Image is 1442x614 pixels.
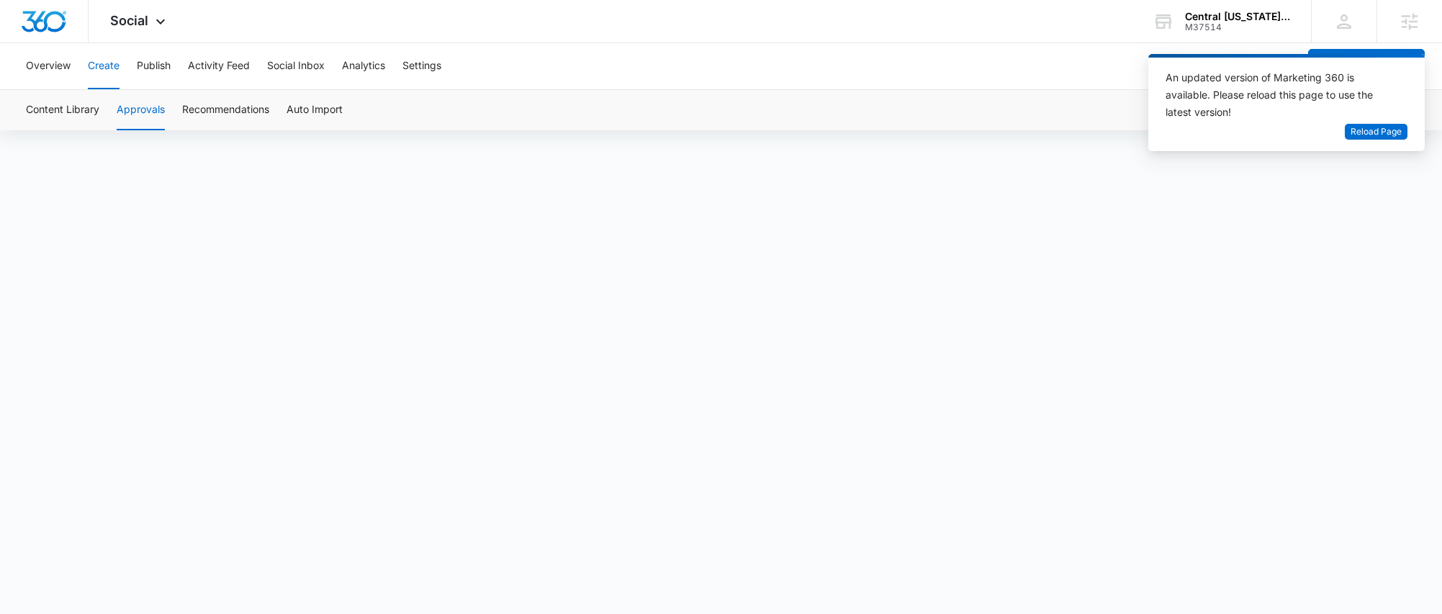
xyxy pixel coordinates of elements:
button: Activity Feed [188,43,250,89]
button: Settings [402,43,441,89]
span: Social [110,13,148,28]
button: Social Inbox [267,43,325,89]
span: Reload Page [1351,125,1402,139]
button: Overview [26,43,71,89]
button: Analytics [342,43,385,89]
button: Reload Page [1345,124,1407,140]
button: Approvals [117,90,165,130]
div: account id [1185,22,1290,32]
button: Auto Import [287,90,343,130]
button: Create a Post [1308,49,1425,83]
button: Content Library [26,90,99,130]
div: account name [1185,11,1290,22]
button: Recommendations [182,90,269,130]
div: An updated version of Marketing 360 is available. Please reload this page to use the latest version! [1166,69,1390,121]
button: Create [88,43,120,89]
button: Publish [137,43,171,89]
